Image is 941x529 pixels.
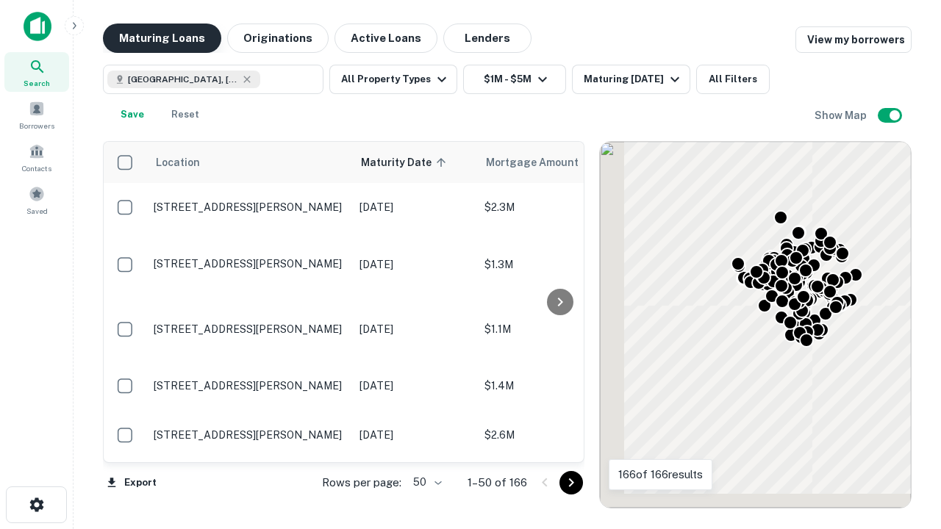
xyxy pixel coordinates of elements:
p: [DATE] [359,199,470,215]
button: Maturing [DATE] [572,65,690,94]
button: Go to next page [559,471,583,494]
p: $1.4M [484,378,631,394]
span: Maturity Date [361,154,451,171]
button: All Filters [696,65,770,94]
span: Search [24,77,50,89]
p: 166 of 166 results [618,466,703,483]
button: Reset [162,100,209,129]
span: Mortgage Amount [486,154,598,171]
p: [STREET_ADDRESS][PERSON_NAME] [154,379,345,392]
p: [DATE] [359,378,470,394]
a: Saved [4,180,69,220]
th: Location [146,142,352,183]
a: View my borrowers [795,26,912,53]
button: Save your search to get updates of matches that match your search criteria. [109,100,156,129]
p: Rows per page: [322,474,401,492]
a: Contacts [4,137,69,177]
button: All Property Types [329,65,457,94]
span: Location [155,154,200,171]
div: 0 0 [600,142,911,508]
p: $1.1M [484,321,631,337]
p: $2.6M [484,427,631,443]
p: [STREET_ADDRESS][PERSON_NAME] [154,428,345,442]
img: capitalize-icon.png [24,12,51,41]
th: Mortgage Amount [477,142,639,183]
span: Saved [26,205,48,217]
p: [STREET_ADDRESS][PERSON_NAME] [154,323,345,336]
p: [DATE] [359,256,470,273]
span: [GEOGRAPHIC_DATA], [GEOGRAPHIC_DATA], [GEOGRAPHIC_DATA] [128,73,238,86]
span: Borrowers [19,120,54,132]
a: Search [4,52,69,92]
h6: Show Map [815,107,869,123]
div: Maturing [DATE] [584,71,684,88]
iframe: Chat Widget [867,411,941,482]
div: 50 [407,472,444,493]
p: [STREET_ADDRESS][PERSON_NAME] [154,257,345,270]
button: Originations [227,24,329,53]
button: Maturing Loans [103,24,221,53]
p: $1.3M [484,256,631,273]
button: $1M - $5M [463,65,566,94]
p: [DATE] [359,427,470,443]
p: 1–50 of 166 [468,474,527,492]
p: [STREET_ADDRESS][PERSON_NAME] [154,201,345,214]
button: Active Loans [334,24,437,53]
button: Export [103,472,160,494]
button: Lenders [443,24,532,53]
a: Borrowers [4,95,69,134]
p: $2.3M [484,199,631,215]
th: Maturity Date [352,142,477,183]
span: Contacts [22,162,51,174]
p: [DATE] [359,321,470,337]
